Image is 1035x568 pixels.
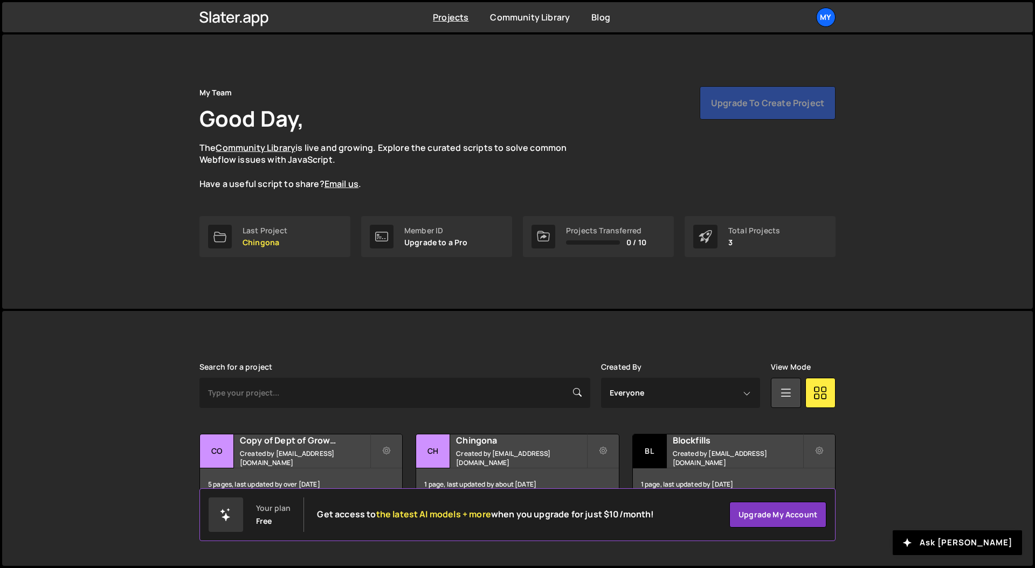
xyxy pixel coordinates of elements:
small: Created by [EMAIL_ADDRESS][DOMAIN_NAME] [673,449,803,467]
p: The is live and growing. Explore the curated scripts to solve common Webflow issues with JavaScri... [199,142,588,190]
p: Upgrade to a Pro [404,238,468,247]
div: Free [256,517,272,525]
small: Created by [EMAIL_ADDRESS][DOMAIN_NAME] [456,449,586,467]
a: Community Library [216,142,295,154]
h2: Copy of Dept of Growth [240,434,370,446]
div: Bl [633,434,667,468]
div: Projects Transferred [566,226,646,235]
div: Your plan [256,504,291,512]
label: Search for a project [199,363,272,371]
div: Member ID [404,226,468,235]
a: Ch Chingona Created by [EMAIL_ADDRESS][DOMAIN_NAME] 1 page, last updated by about [DATE] [416,434,619,501]
a: Community Library [490,11,570,23]
a: Projects [433,11,468,23]
h2: Get access to when you upgrade for just $10/month! [317,509,654,519]
div: 1 page, last updated by about [DATE] [416,468,618,501]
span: 0 / 10 [626,238,646,247]
h2: Blockfills [673,434,803,446]
a: My [816,8,836,27]
a: Bl Blockfills Created by [EMAIL_ADDRESS][DOMAIN_NAME] 1 page, last updated by [DATE] [632,434,836,501]
a: Email us [325,178,358,190]
a: Co Copy of Dept of Growth Created by [EMAIL_ADDRESS][DOMAIN_NAME] 5 pages, last updated by over [... [199,434,403,501]
p: 3 [728,238,780,247]
p: Chingona [243,238,287,247]
div: My Team [199,86,232,99]
h2: Chingona [456,434,586,446]
a: Blog [591,11,610,23]
div: Ch [416,434,450,468]
div: 1 page, last updated by [DATE] [633,468,835,501]
label: View Mode [771,363,811,371]
a: Last Project Chingona [199,216,350,257]
div: Total Projects [728,226,780,235]
div: 5 pages, last updated by over [DATE] [200,468,402,501]
div: Last Project [243,226,287,235]
small: Created by [EMAIL_ADDRESS][DOMAIN_NAME] [240,449,370,467]
h1: Good Day, [199,103,304,133]
input: Type your project... [199,378,590,408]
label: Created By [601,363,642,371]
a: Upgrade my account [729,502,826,528]
span: the latest AI models + more [376,508,491,520]
button: Ask [PERSON_NAME] [893,530,1022,555]
div: Co [200,434,234,468]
